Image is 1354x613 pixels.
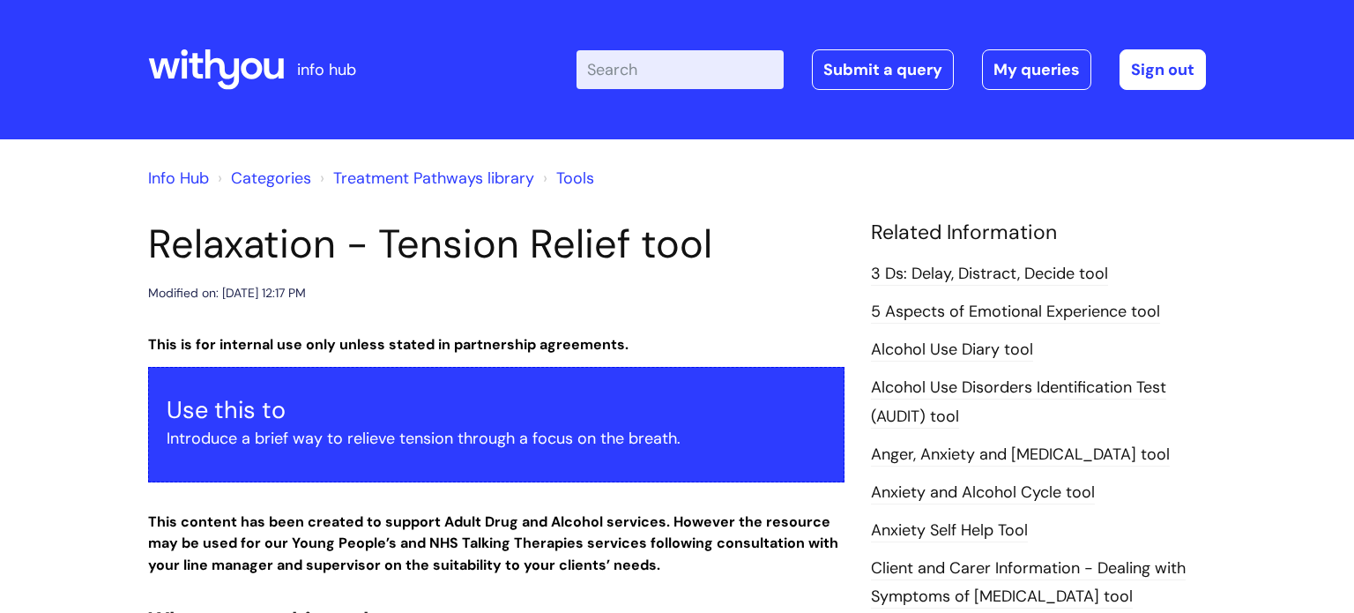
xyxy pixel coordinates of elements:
[1120,49,1206,90] a: Sign out
[871,557,1186,609] a: Client and Carer Information - Dealing with Symptoms of [MEDICAL_DATA] tool
[871,301,1160,324] a: 5 Aspects of Emotional Experience tool
[982,49,1091,90] a: My queries
[871,377,1166,428] a: Alcohol Use Disorders Identification Test (AUDIT) tool
[148,335,629,354] strong: This is for internal use only unless stated in partnership agreements.
[871,263,1108,286] a: 3 Ds: Delay, Distract, Decide tool
[812,49,954,90] a: Submit a query
[297,56,356,84] p: info hub
[148,221,844,268] h1: Relaxation - Tension Relief tool
[333,168,534,189] a: Treatment Pathways library
[556,168,594,189] a: Tools
[871,444,1170,467] a: Anger, Anxiety and [MEDICAL_DATA] tool
[213,164,311,192] li: Solution home
[871,482,1095,505] a: Anxiety and Alcohol Cycle tool
[148,512,838,575] strong: This content has been created to support Adult Drug and Alcohol services. However the resource ma...
[577,50,784,89] input: Search
[871,221,1206,245] h4: Related Information
[148,282,306,304] div: Modified on: [DATE] 12:17 PM
[148,168,209,189] a: Info Hub
[167,396,826,424] h3: Use this to
[539,164,594,192] li: Tools
[871,520,1028,542] a: Anxiety Self Help Tool
[316,164,534,192] li: Treatment Pathways library
[231,168,311,189] a: Categories
[167,424,826,452] p: Introduce a brief way to relieve tension through a focus on the breath.
[871,339,1033,362] a: Alcohol Use Diary tool
[577,49,1206,90] div: | -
